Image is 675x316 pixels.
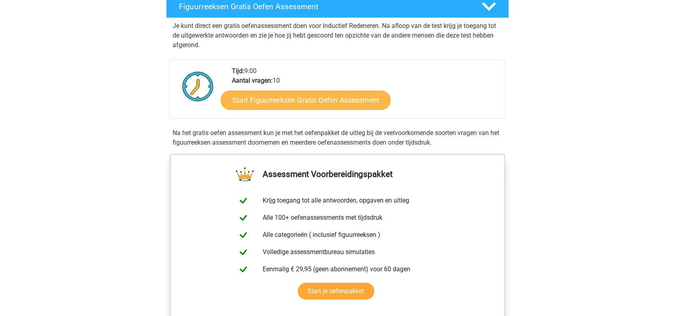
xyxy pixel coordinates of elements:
[232,77,273,84] b: Aantal vragen:
[179,2,469,11] h4: Figuurreeksen Gratis Oefen Assessment
[226,66,505,118] div: 9:00 10
[232,67,244,75] b: Tijd:
[173,21,502,50] p: Je kunt direct een gratis oefenassessment doen voor Inductief Redeneren. Na afloop van de test kr...
[169,128,506,147] div: Na het gratis oefen assessment kun je met het oefenpakket de uitleg bij de veelvoorkomende soorte...
[178,66,218,106] img: Klok
[221,90,391,109] a: Start Figuurreeksen Gratis Oefen Assessment
[298,283,374,300] a: Start je oefenpakket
